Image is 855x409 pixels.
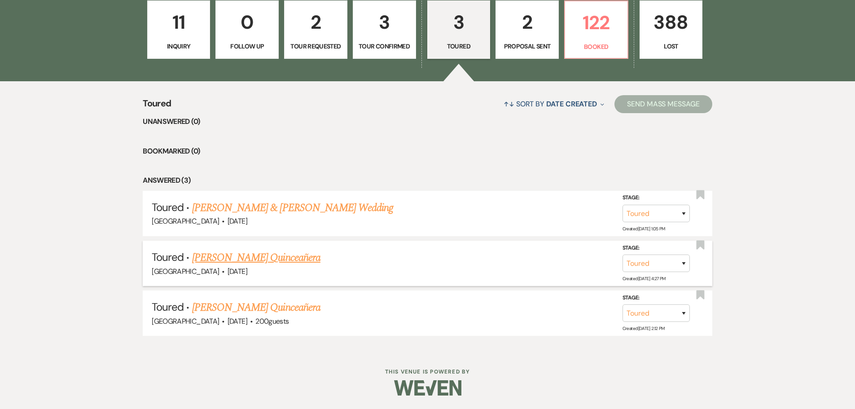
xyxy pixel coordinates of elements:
[152,250,184,264] span: Toured
[152,216,219,226] span: [GEOGRAPHIC_DATA]
[645,7,697,37] p: 388
[623,325,665,331] span: Created: [DATE] 2:12 PM
[623,226,665,232] span: Created: [DATE] 1:05 PM
[228,317,247,326] span: [DATE]
[500,92,608,116] button: Sort By Date Created
[284,0,347,59] a: 2Tour Requested
[570,42,622,52] p: Booked
[221,7,273,37] p: 0
[433,7,485,37] p: 3
[359,7,410,37] p: 3
[394,372,461,404] img: Weven Logo
[495,0,559,59] a: 2Proposal Sent
[143,175,712,186] li: Answered (3)
[153,41,205,51] p: Inquiry
[152,200,184,214] span: Toured
[640,0,703,59] a: 388Lost
[290,7,342,37] p: 2
[623,243,690,253] label: Stage:
[564,0,628,59] a: 122Booked
[143,97,171,116] span: Toured
[359,41,410,51] p: Tour Confirmed
[192,200,393,216] a: [PERSON_NAME] & [PERSON_NAME] Wedding
[192,299,320,316] a: [PERSON_NAME] Quinceañera
[228,216,247,226] span: [DATE]
[501,7,553,37] p: 2
[546,99,597,109] span: Date Created
[570,8,622,38] p: 122
[433,41,485,51] p: Toured
[153,7,205,37] p: 11
[152,267,219,276] span: [GEOGRAPHIC_DATA]
[504,99,514,109] span: ↑↓
[221,41,273,51] p: Follow Up
[228,267,247,276] span: [DATE]
[143,116,712,128] li: Unanswered (0)
[192,250,320,266] a: [PERSON_NAME] Quinceañera
[152,317,219,326] span: [GEOGRAPHIC_DATA]
[152,300,184,314] span: Toured
[623,276,666,281] span: Created: [DATE] 4:27 PM
[614,95,712,113] button: Send Mass Message
[353,0,416,59] a: 3Tour Confirmed
[623,293,690,303] label: Stage:
[645,41,697,51] p: Lost
[143,145,712,157] li: Bookmarked (0)
[290,41,342,51] p: Tour Requested
[255,317,289,326] span: 200 guests
[501,41,553,51] p: Proposal Sent
[427,0,491,59] a: 3Toured
[215,0,279,59] a: 0Follow Up
[147,0,210,59] a: 11Inquiry
[623,193,690,203] label: Stage:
